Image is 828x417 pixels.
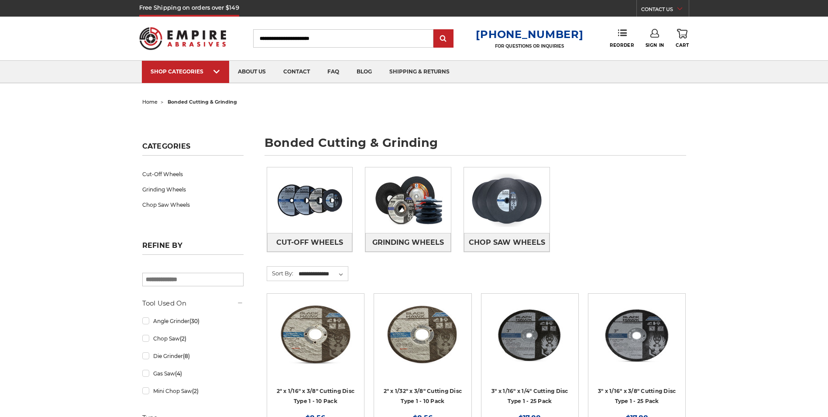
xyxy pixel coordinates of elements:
[229,61,275,83] a: about us
[175,370,182,377] span: (4)
[142,99,158,105] a: home
[142,313,244,329] a: Angle Grinder(30)
[297,268,348,281] select: Sort By:
[488,300,572,370] img: 3” x .0625” x 1/4” Die Grinder Cut-Off Wheels by Black Hawk Abrasives
[267,267,293,280] label: Sort By:
[610,42,634,48] span: Reorder
[276,235,343,250] span: Cut-Off Wheels
[142,383,244,399] a: Mini Chop Saw(2)
[641,4,689,17] a: CONTACT US
[435,30,452,48] input: Submit
[142,331,244,346] a: Chop Saw(2)
[372,235,444,250] span: Grinding Wheels
[267,233,353,252] a: Cut-Off Wheels
[365,167,451,233] img: Grinding Wheels
[180,335,186,342] span: (2)
[275,61,319,83] a: contact
[594,300,679,370] img: 3" x 1/16" x 3/8" Cutting Disc
[476,28,583,41] a: [PHONE_NUMBER]
[476,43,583,49] p: FOR QUESTIONS OR INQUIRIES
[168,99,237,105] span: bonded cutting & grinding
[142,348,244,364] a: Die Grinder(8)
[594,300,679,412] a: 3" x 1/16" x 3/8" Cutting Disc
[142,182,244,197] a: Grinding Wheels
[139,21,227,56] img: Empire Abrasives
[183,353,190,359] span: (8)
[488,300,572,412] a: 3” x .0625” x 1/4” Die Grinder Cut-Off Wheels by Black Hawk Abrasives
[142,241,244,255] h5: Refine by
[380,300,465,412] a: 2" x 1/32" x 3/8" Cut Off Wheel
[273,300,358,412] a: 2" x 1/16" x 3/8" Cut Off Wheel
[151,68,220,75] div: SHOP CATEGORIES
[142,142,244,156] h5: Categories
[464,233,550,252] a: Chop Saw Wheels
[273,300,358,370] img: 2" x 1/16" x 3/8" Cut Off Wheel
[365,233,451,252] a: Grinding Wheels
[464,167,550,233] img: Chop Saw Wheels
[319,61,348,83] a: faq
[142,197,244,212] a: Chop Saw Wheels
[380,300,465,370] img: 2" x 1/32" x 3/8" Cut Off Wheel
[348,61,381,83] a: blog
[676,42,689,48] span: Cart
[142,366,244,381] a: Gas Saw(4)
[267,167,353,233] img: Cut-Off Wheels
[469,235,545,250] span: Chop Saw Wheels
[142,167,244,182] a: Cut-Off Wheels
[265,137,686,156] h1: bonded cutting & grinding
[192,388,199,394] span: (2)
[189,318,199,324] span: (30)
[610,29,634,48] a: Reorder
[142,298,244,309] h5: Tool Used On
[646,42,664,48] span: Sign In
[381,61,458,83] a: shipping & returns
[676,29,689,48] a: Cart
